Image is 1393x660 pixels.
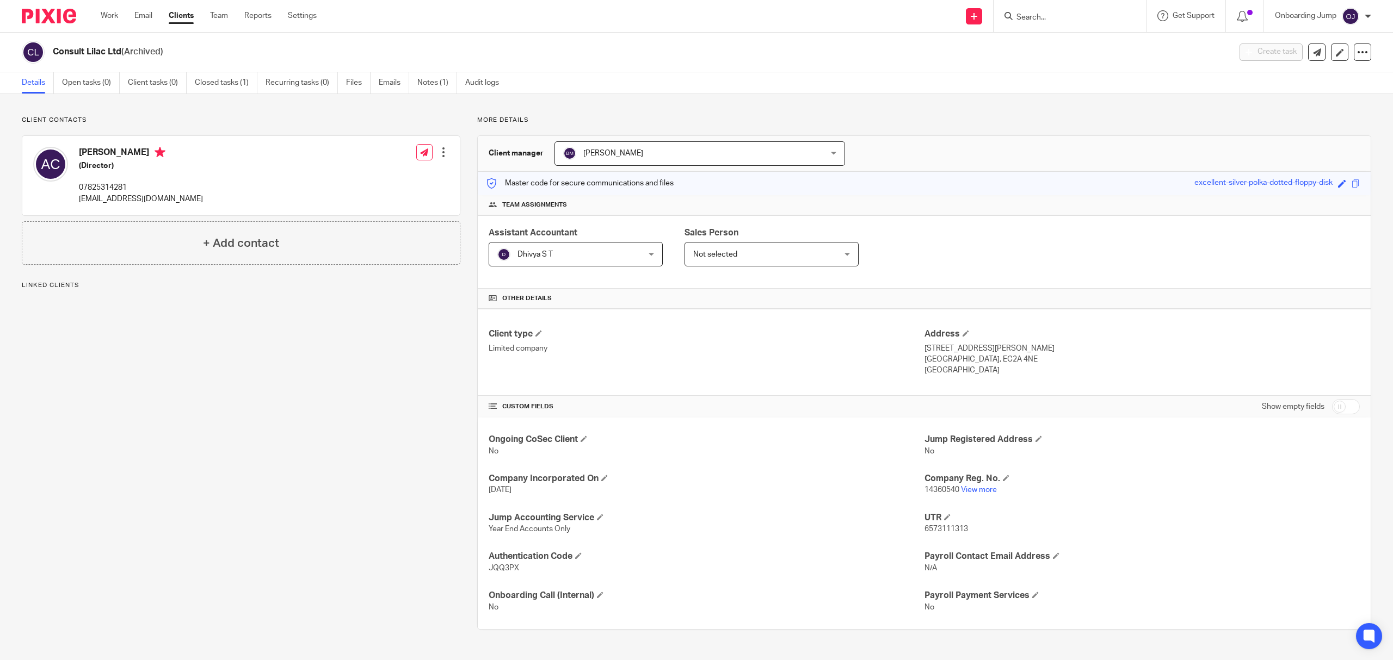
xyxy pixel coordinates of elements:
[1275,10,1336,21] p: Onboarding Jump
[22,9,76,23] img: Pixie
[924,447,934,455] span: No
[924,473,1360,484] h4: Company Reg. No.
[79,160,203,171] h5: (Director)
[924,564,937,572] span: N/A
[33,147,68,182] img: svg%3E
[169,10,194,21] a: Clients
[924,512,1360,524] h4: UTR
[53,46,989,58] h2: Consult Lilac Ltd
[489,447,498,455] span: No
[1240,43,1303,61] button: Create task
[924,328,1360,340] h4: Address
[924,434,1360,445] h4: Jump Registered Address
[924,603,934,611] span: No
[1173,12,1215,20] span: Get Support
[685,228,738,237] span: Sales Person
[489,512,924,524] h4: Jump Accounting Service
[477,116,1371,124] p: More details
[517,251,553,258] span: Dhivya S T
[79,182,203,193] p: 07825314281
[489,343,924,354] p: Limited company
[22,116,460,124] p: Client contacts
[22,41,45,64] img: svg%3E
[1342,8,1359,25] img: svg%3E
[79,147,203,160] h4: [PERSON_NAME]
[101,10,118,21] a: Work
[502,201,567,209] span: Team assignments
[155,147,165,158] i: Primary
[1194,177,1333,190] div: excellent-silver-polka-dotted-floppy-disk
[195,72,257,94] a: Closed tasks (1)
[346,72,371,94] a: Files
[1262,401,1324,412] label: Show empty fields
[489,525,570,533] span: Year End Accounts Only
[486,178,674,189] p: Master code for secure communications and files
[489,590,924,601] h4: Onboarding Call (Internal)
[497,248,510,261] img: svg%3E
[121,47,163,56] span: (Archived)
[924,525,968,533] span: 6573111313
[79,194,203,204] p: [EMAIL_ADDRESS][DOMAIN_NAME]
[489,328,924,340] h4: Client type
[465,72,507,94] a: Audit logs
[288,10,317,21] a: Settings
[583,150,643,157] span: [PERSON_NAME]
[203,235,279,252] h4: + Add contact
[379,72,409,94] a: Emails
[489,564,519,572] span: JQQ3PX
[563,147,576,160] img: svg%3E
[266,72,338,94] a: Recurring tasks (0)
[22,281,460,290] p: Linked clients
[128,72,187,94] a: Client tasks (0)
[489,148,544,159] h3: Client manager
[62,72,120,94] a: Open tasks (0)
[693,251,737,258] span: Not selected
[924,343,1360,354] p: [STREET_ADDRESS][PERSON_NAME]
[417,72,457,94] a: Notes (1)
[489,228,577,237] span: Assistant Accountant
[924,486,959,494] span: 14360540
[924,365,1360,376] p: [GEOGRAPHIC_DATA]
[924,590,1360,601] h4: Payroll Payment Services
[489,551,924,562] h4: Authentication Code
[489,486,511,494] span: [DATE]
[210,10,228,21] a: Team
[489,434,924,445] h4: Ongoing CoSec Client
[961,486,997,494] a: View more
[489,603,498,611] span: No
[502,294,552,303] span: Other details
[244,10,272,21] a: Reports
[1015,13,1113,23] input: Search
[924,354,1360,365] p: [GEOGRAPHIC_DATA], EC2A 4NE
[489,473,924,484] h4: Company Incorporated On
[22,72,54,94] a: Details
[924,551,1360,562] h4: Payroll Contact Email Address
[489,402,924,411] h4: CUSTOM FIELDS
[134,10,152,21] a: Email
